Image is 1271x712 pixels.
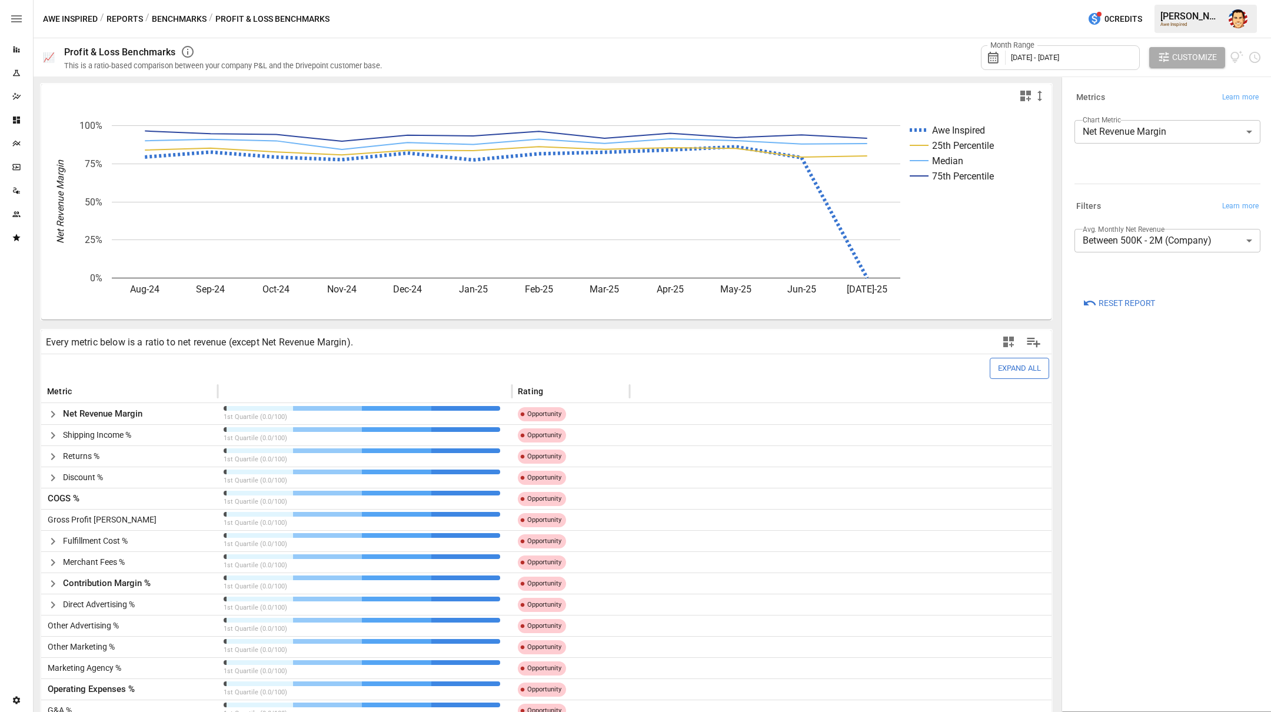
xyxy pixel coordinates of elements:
[1222,2,1255,35] button: Austin Gardner-Smith
[523,658,566,678] span: Opportunity
[1083,224,1164,234] label: Avg. Monthly Net Revenue
[1149,47,1226,68] button: Customize
[1222,201,1259,212] span: Learn more
[932,125,985,136] text: Awe Inspired
[85,234,102,245] text: 25%
[196,284,225,295] text: Sep-24
[79,120,102,131] text: 100%
[224,667,500,677] p: 1st Quartile (0.0/100)
[523,552,566,573] span: Opportunity
[43,515,157,524] span: Gross Profit [PERSON_NAME]
[64,61,382,70] div: This is a ratio-based comparison between your company P&L and the Drivepoint customer base.
[523,467,566,488] span: Opportunity
[932,171,994,182] text: 75th Percentile
[590,284,619,295] text: Mar-25
[932,140,994,151] text: 25th Percentile
[224,434,500,444] p: 1st Quartile (0.0/100)
[720,284,751,295] text: May-25
[1160,22,1222,27] div: Awe Inspired
[85,197,102,208] text: 50%
[85,158,102,169] text: 75%
[47,385,72,397] span: Metric
[1099,296,1155,311] span: Reset Report
[523,404,566,424] span: Opportunity
[43,621,119,630] span: Other Advertising %
[100,12,104,26] div: /
[41,108,1052,320] svg: A chart.
[1076,91,1105,104] h6: Metrics
[523,425,566,445] span: Opportunity
[224,540,500,550] p: 1st Quartile (0.0/100)
[63,536,128,545] span: Fulfillment Cost %
[224,476,500,486] p: 1st Quartile (0.0/100)
[107,12,143,26] button: Reports
[224,497,500,507] p: 1st Quartile (0.0/100)
[1076,200,1101,213] h6: Filters
[63,557,125,567] span: Merchant Fees %
[523,615,566,636] span: Opportunity
[224,518,500,528] p: 1st Quartile (0.0/100)
[43,12,98,26] button: Awe Inspired
[55,159,66,244] text: Net Revenue Margin
[64,46,176,58] div: Profit & Loss Benchmarks
[90,272,102,284] text: 0%
[145,12,149,26] div: /
[1074,120,1260,144] div: Net Revenue Margin
[459,284,488,295] text: Jan-25
[523,510,566,530] span: Opportunity
[224,582,500,592] p: 1st Quartile (0.0/100)
[130,284,159,295] text: Aug-24
[63,473,103,482] span: Discount %
[523,446,566,467] span: Opportunity
[1074,229,1260,252] div: Between 500K - 2M (Company)
[1229,9,1247,28] img: Austin Gardner-Smith
[990,358,1049,378] button: Expand All
[544,383,561,400] button: Sort
[987,40,1037,51] label: Month Range
[932,155,963,167] text: Median
[262,284,290,295] text: Oct-24
[847,284,887,295] text: [DATE]-25
[1248,51,1262,64] button: Schedule report
[63,578,151,588] span: Contribution Margin %
[1160,11,1222,22] div: [PERSON_NAME]
[43,684,135,694] span: Operating Expenses %
[224,561,500,571] p: 1st Quartile (0.0/100)
[523,637,566,657] span: Opportunity
[523,573,566,594] span: Opportunity
[1011,53,1059,62] span: [DATE] - [DATE]
[523,531,566,551] span: Opportunity
[63,408,142,419] span: Net Revenue Margin
[1172,50,1217,65] span: Customize
[43,642,115,651] span: Other Marketing %
[1083,115,1121,125] label: Chart Metric
[327,284,357,295] text: Nov-24
[63,600,135,609] span: Direct Advertising %
[518,385,543,397] span: Rating
[657,284,684,295] text: Apr-25
[224,624,500,634] p: 1st Quartile (0.0/100)
[525,284,553,295] text: Feb-25
[209,12,213,26] div: /
[224,412,500,422] p: 1st Quartile (0.0/100)
[43,493,79,504] span: COGS %
[43,52,55,63] div: 📈
[73,383,89,400] button: Sort
[787,284,816,295] text: Jun-25
[1104,12,1142,26] span: 0 Credits
[224,603,500,613] p: 1st Quartile (0.0/100)
[63,430,131,440] span: Shipping Income %
[224,646,500,656] p: 1st Quartile (0.0/100)
[523,594,566,615] span: Opportunity
[224,455,500,465] p: 1st Quartile (0.0/100)
[1020,329,1047,355] button: Manage Columns
[152,12,207,26] button: Benchmarks
[224,688,500,698] p: 1st Quartile (0.0/100)
[63,451,99,461] span: Returns %
[1222,92,1259,104] span: Learn more
[523,679,566,700] span: Opportunity
[1230,47,1243,68] button: View documentation
[1083,8,1147,30] button: 0Credits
